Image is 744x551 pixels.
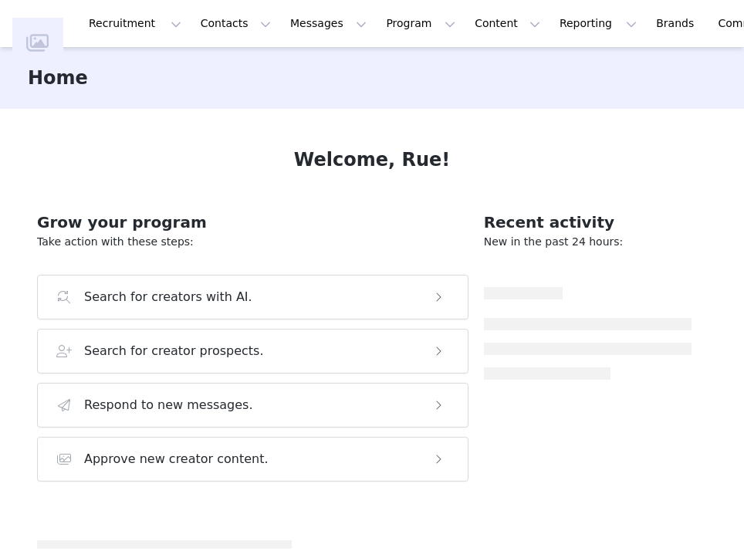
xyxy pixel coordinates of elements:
h3: Home [28,64,88,92]
h3: Search for creators with AI. [84,288,252,306]
button: Recruitment [79,6,191,41]
button: Messages [281,6,376,41]
button: Reporting [550,6,646,41]
button: Contacts [191,6,280,41]
h1: Welcome, Rue! [294,146,450,174]
h2: Grow your program [37,211,468,234]
p: New in the past 24 hours: [484,234,692,250]
a: Brands [647,6,708,41]
button: Respond to new messages. [37,383,468,428]
h2: Recent activity [484,211,692,234]
p: Take action with these steps: [37,234,468,250]
button: Search for creator prospects. [37,329,468,374]
h3: Respond to new messages. [84,396,253,414]
button: Search for creators with AI. [37,275,468,319]
h3: Search for creator prospects. [84,342,264,360]
button: Approve new creator content. [37,437,468,482]
button: Content [465,6,550,41]
h3: Approve new creator content. [84,450,269,468]
button: Program [377,6,465,41]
